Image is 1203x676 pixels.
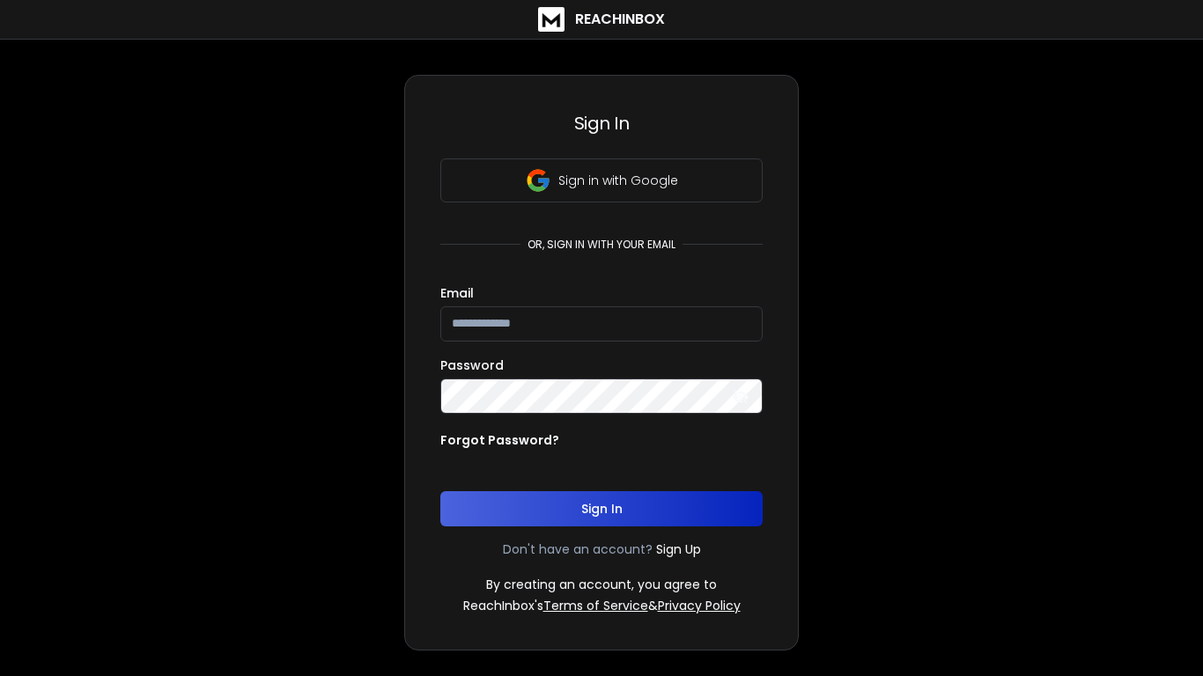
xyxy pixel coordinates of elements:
p: Forgot Password? [440,431,559,449]
p: ReachInbox's & [463,597,741,614]
button: Sign in with Google [440,158,763,202]
a: Privacy Policy [658,597,741,614]
a: ReachInbox [538,7,665,32]
h1: ReachInbox [575,9,665,30]
label: Password [440,359,504,371]
p: Sign in with Google [558,172,678,189]
p: By creating an account, you agree to [486,576,717,593]
label: Email [440,287,474,299]
a: Sign Up [656,540,701,558]
button: Sign In [440,491,763,526]
img: logo [538,7,565,32]
h3: Sign In [440,111,763,136]
a: Terms of Service [543,597,648,614]
p: Don't have an account? [503,540,653,558]
p: or, sign in with your email [520,238,683,252]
